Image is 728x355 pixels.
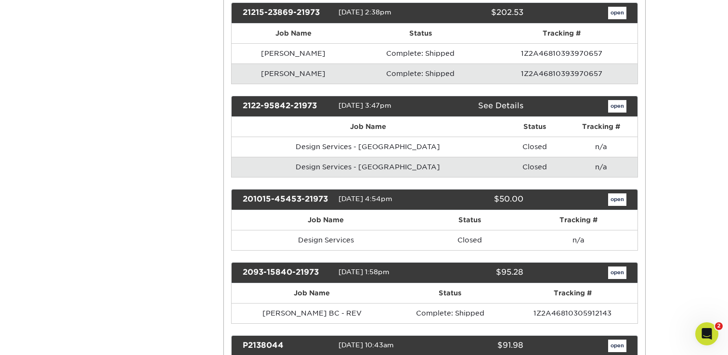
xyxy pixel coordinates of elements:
[232,24,355,43] th: Job Name
[232,283,392,303] th: Job Name
[608,7,626,19] a: open
[232,137,505,157] td: Design Services - [GEOGRAPHIC_DATA]
[232,117,505,137] th: Job Name
[715,322,723,330] span: 2
[355,43,486,63] td: Complete: Shipped
[420,230,519,250] td: Closed
[695,322,718,345] iframe: Intercom live chat
[338,341,394,349] span: [DATE] 10:43am
[232,210,421,230] th: Job Name
[2,326,82,352] iframe: Google Customer Reviews
[505,137,565,157] td: Closed
[608,266,626,279] a: open
[427,340,530,352] div: $91.98
[508,283,637,303] th: Tracking #
[420,210,519,230] th: Status
[427,7,530,19] div: $202.53
[608,340,626,352] a: open
[232,63,355,84] td: [PERSON_NAME]
[338,9,391,16] span: [DATE] 2:38pm
[232,303,392,323] td: [PERSON_NAME] BC - REV
[485,43,637,63] td: 1Z2A46810393970657
[508,303,637,323] td: 1Z2A46810305912143
[485,24,637,43] th: Tracking #
[608,193,626,206] a: open
[232,43,355,63] td: [PERSON_NAME]
[478,101,523,110] a: See Details
[565,157,637,177] td: n/a
[392,283,508,303] th: Status
[235,193,338,206] div: 201015-45453-21973
[355,63,486,84] td: Complete: Shipped
[519,230,637,250] td: n/a
[235,340,338,352] div: P2138044
[519,210,637,230] th: Tracking #
[338,101,391,109] span: [DATE] 3:47pm
[235,266,338,279] div: 2093-15840-21973
[338,268,390,276] span: [DATE] 1:58pm
[565,117,637,137] th: Tracking #
[427,266,530,279] div: $95.28
[505,117,565,137] th: Status
[232,230,421,250] td: Design Services
[427,193,530,206] div: $50.00
[355,24,486,43] th: Status
[505,157,565,177] td: Closed
[392,303,508,323] td: Complete: Shipped
[235,7,338,19] div: 21215-23869-21973
[235,100,338,113] div: 2122-95842-21973
[338,195,392,203] span: [DATE] 4:54pm
[232,157,505,177] td: Design Services - [GEOGRAPHIC_DATA]
[485,63,637,84] td: 1Z2A46810393970657
[608,100,626,113] a: open
[565,137,637,157] td: n/a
